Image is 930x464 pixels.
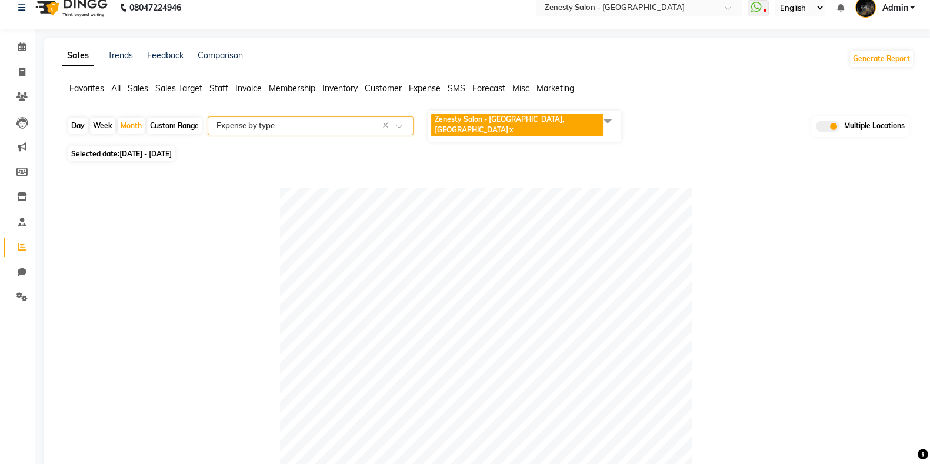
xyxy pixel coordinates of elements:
[68,118,88,134] div: Day
[235,83,262,94] span: Invoice
[118,118,145,134] div: Month
[62,45,94,66] a: Sales
[147,118,202,134] div: Custom Range
[198,50,243,61] a: Comparison
[435,115,564,134] span: Zenesty Salon - [GEOGRAPHIC_DATA], [GEOGRAPHIC_DATA]
[69,83,104,94] span: Favorites
[155,83,202,94] span: Sales Target
[111,83,121,94] span: All
[472,83,505,94] span: Forecast
[382,119,392,132] span: Clear all
[108,50,133,61] a: Trends
[90,118,115,134] div: Week
[322,83,358,94] span: Inventory
[209,83,228,94] span: Staff
[409,83,441,94] span: Expense
[536,83,574,94] span: Marketing
[269,83,315,94] span: Membership
[844,121,905,132] span: Multiple Locations
[512,83,529,94] span: Misc
[147,50,184,61] a: Feedback
[508,125,514,134] a: x
[850,51,913,67] button: Generate Report
[128,83,148,94] span: Sales
[882,2,908,14] span: Admin
[365,83,402,94] span: Customer
[68,146,175,161] span: Selected date:
[119,149,172,158] span: [DATE] - [DATE]
[448,83,465,94] span: SMS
